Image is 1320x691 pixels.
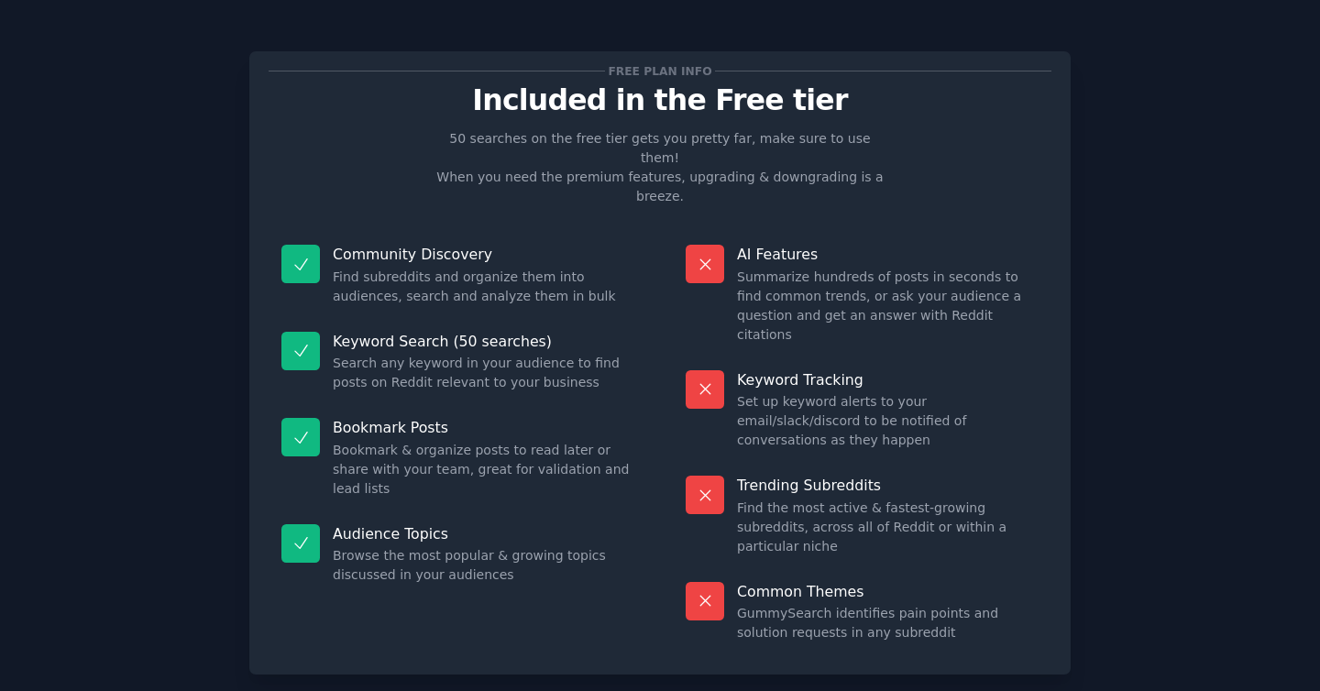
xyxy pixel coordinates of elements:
p: Audience Topics [333,524,634,543]
p: Bookmark Posts [333,418,634,437]
dd: Search any keyword in your audience to find posts on Reddit relevant to your business [333,354,634,392]
dd: Bookmark & organize posts to read later or share with your team, great for validation and lead lists [333,441,634,499]
dd: Find subreddits and organize them into audiences, search and analyze them in bulk [333,268,634,306]
span: Free plan info [605,61,715,81]
dd: GummySearch identifies pain points and solution requests in any subreddit [737,604,1039,642]
dd: Set up keyword alerts to your email/slack/discord to be notified of conversations as they happen [737,392,1039,450]
p: Trending Subreddits [737,476,1039,495]
dd: Summarize hundreds of posts in seconds to find common trends, or ask your audience a question and... [737,268,1039,345]
p: Community Discovery [333,245,634,264]
dd: Find the most active & fastest-growing subreddits, across all of Reddit or within a particular niche [737,499,1039,556]
p: Included in the Free tier [269,84,1051,116]
dd: Browse the most popular & growing topics discussed in your audiences [333,546,634,585]
p: 50 searches on the free tier gets you pretty far, make sure to use them! When you need the premiu... [429,129,891,206]
p: Common Themes [737,582,1039,601]
p: AI Features [737,245,1039,264]
p: Keyword Tracking [737,370,1039,389]
p: Keyword Search (50 searches) [333,332,634,351]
